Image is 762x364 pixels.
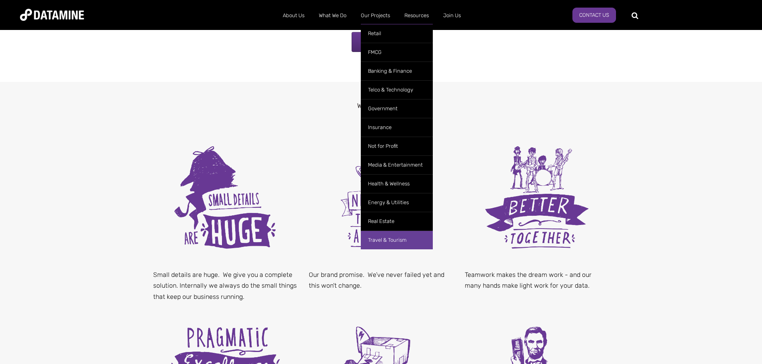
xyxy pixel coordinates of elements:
img: Never fail to deliver a solution [317,133,445,261]
a: Telco & Technology [361,80,433,99]
a: Retail [361,24,433,43]
a: About Us [276,5,312,26]
a: Not for Profit [361,137,433,155]
a: Resources [397,5,436,26]
img: Small Details Are Huge [161,133,289,261]
a: Insurance [361,118,433,137]
a: Join Us [436,5,468,26]
p: Teamwork makes the dream work - and our many hands make light work for your data. [465,269,609,291]
img: Datamine [20,9,84,21]
a: Government [361,99,433,118]
p: Small details are huge. We give you a complete solution. Internally we always do the small things... [153,269,297,302]
a: Contact Us [572,8,616,23]
a: Real Estate [361,212,433,231]
a: Media & Entertainment [361,155,433,174]
a: Energy & Utilities [361,193,433,212]
a: What We Do [312,5,354,26]
a: Travel & Tourism [361,231,433,249]
a: Banking & Finance [361,62,433,80]
a: Health & Wellness [361,174,433,193]
p: Our brand promise. We’ve never failed yet and this won't change. [309,269,453,291]
a: FMCG [361,43,433,62]
a: Contact Us [352,32,410,52]
img: Better together [473,133,601,261]
a: Our Projects [354,5,397,26]
h3: What We Value [147,92,615,113]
